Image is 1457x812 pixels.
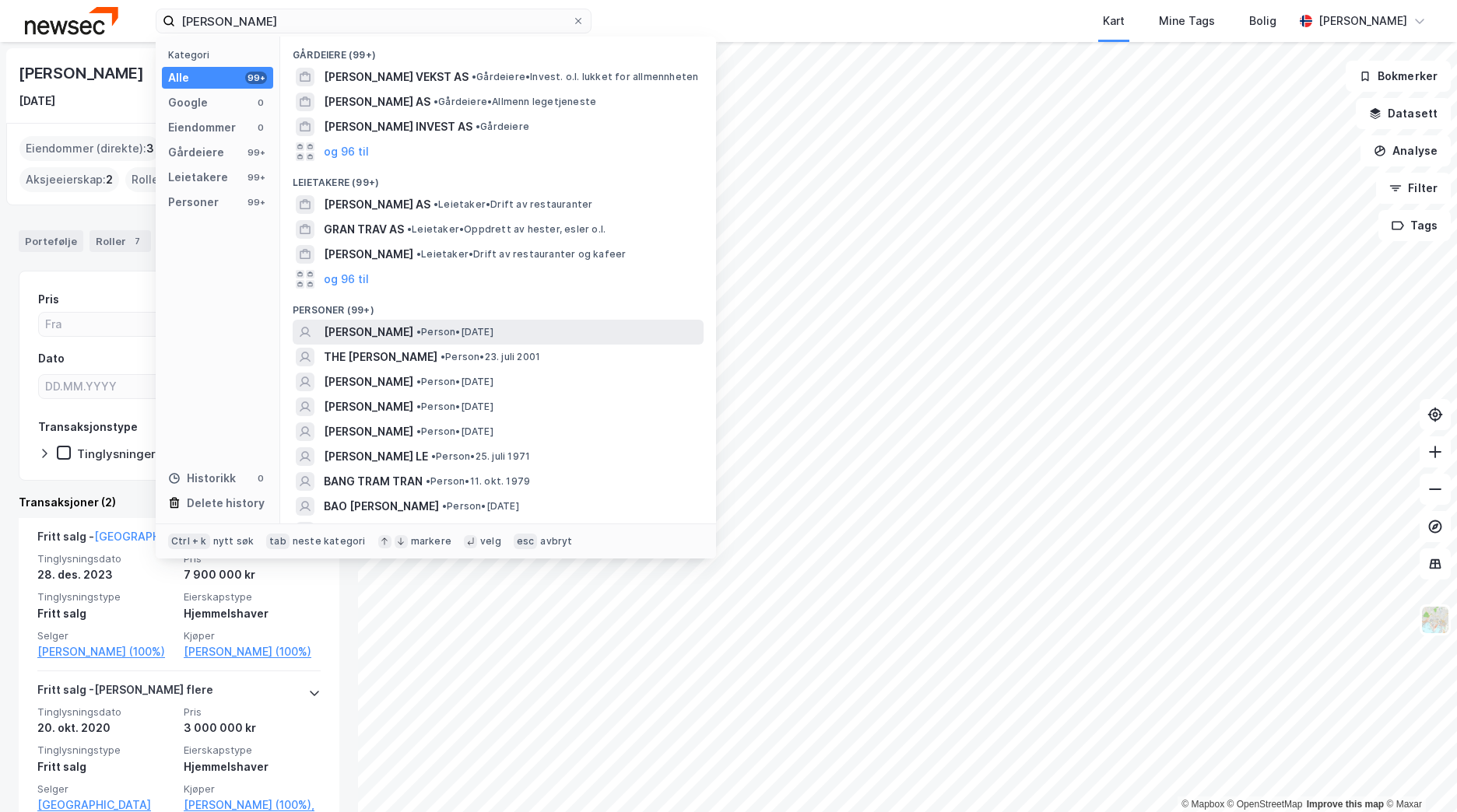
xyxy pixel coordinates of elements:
div: Eiendommer (direkte) : [19,136,160,161]
span: Tinglysningstype [37,590,174,604]
input: DD.MM.YYYY [39,375,175,398]
span: Person • 23. juli 2001 [441,351,540,363]
span: Gårdeiere • Allmenn legetjeneste [434,96,596,108]
div: [DATE] [19,92,55,110]
button: Tags [1378,210,1451,241]
div: Personer (99+) [280,292,716,320]
span: Leietaker • Oppdrett av hester, esler o.l. [407,223,606,236]
div: Google [168,93,208,112]
span: Gårdeiere • Invest. o.l. lukket for allmennheten [472,71,698,83]
div: avbryt [540,535,572,548]
span: Person • [DATE] [416,401,493,413]
div: neste kategori [293,535,366,548]
div: Tinglysninger [77,446,156,461]
div: Historikk [168,469,236,488]
span: Tinglysningstype [37,744,174,757]
div: Portefølje [19,230,83,252]
span: Leietaker • Drift av restauranter [434,198,592,211]
div: Bolig [1249,12,1276,30]
button: Analyse [1360,135,1451,166]
div: Aksjeeierskap : [19,167,119,192]
span: Person • 11. okt. 1979 [426,475,530,488]
span: [PERSON_NAME] [324,245,413,264]
a: [PERSON_NAME] (100%) [37,642,174,661]
span: 3 [146,139,154,158]
div: Eiendommer [168,118,236,137]
div: [PERSON_NAME] [19,61,146,86]
span: BAO [PERSON_NAME] [324,497,439,516]
div: esc [514,534,538,549]
div: Kart [1103,12,1125,30]
a: [GEOGRAPHIC_DATA], 213/104/0/5 [94,530,277,543]
div: Fritt salg - [PERSON_NAME] flere [37,681,213,705]
div: 0 [255,121,267,134]
span: • [472,71,476,82]
a: Improve this map [1307,799,1384,810]
div: Kontrollprogram for chat [1379,737,1457,812]
span: [PERSON_NAME] AS [324,195,430,214]
div: 99+ [245,72,267,84]
div: Gårdeiere (99+) [280,37,716,65]
div: Gårdeiere [168,143,224,162]
div: 7 900 000 kr [184,565,321,584]
span: Selger [37,782,174,796]
span: • [441,351,445,362]
img: newsec-logo.f6e21ccffca1b3a03d2d.png [25,7,118,34]
img: Z [1420,605,1450,635]
div: 28. des. 2023 [37,565,174,584]
span: GRAN TRAV AS [324,220,404,239]
span: Pris [184,552,321,565]
div: velg [480,535,501,548]
span: BANG TRAM TRAN [324,472,423,491]
iframe: Chat Widget [1379,737,1457,812]
div: Hjemmelshaver [184,604,321,623]
span: Eierskapstype [184,590,321,604]
span: [PERSON_NAME] INVEST AS [324,117,472,136]
div: Kategori [168,49,273,61]
div: markere [411,535,451,548]
div: 99+ [245,196,267,208]
button: Bokmerker [1346,61,1451,92]
div: 20. okt. 2020 [37,719,174,737]
div: Pris [38,290,59,309]
span: • [407,223,412,235]
a: Mapbox [1181,799,1224,810]
div: Mine Tags [1159,12,1215,30]
span: • [476,121,480,132]
div: [PERSON_NAME] [1318,12,1407,30]
span: [PERSON_NAME] [324,397,413,416]
div: Fritt salg [37,604,174,623]
span: • [442,500,447,512]
div: 99+ [245,146,267,159]
span: [PERSON_NAME] [324,422,413,441]
span: 2 [106,170,113,189]
span: • [416,425,421,437]
div: Roller [90,230,151,252]
div: 99+ [245,171,267,184]
div: nytt søk [213,535,255,548]
div: Transaksjoner (2) [19,493,339,512]
div: 3 000 000 kr [184,719,321,737]
span: [PERSON_NAME] LE [324,447,428,466]
span: • [416,376,421,387]
div: Dato [38,349,65,368]
span: Tinglysningsdato [37,705,174,719]
button: og 96 til [324,142,369,161]
span: Person • [DATE] [442,500,519,513]
span: • [434,96,438,107]
span: Person • [DATE] [416,425,493,438]
span: THE [PERSON_NAME] [324,348,437,366]
span: • [431,450,436,462]
span: Eierskapstype [184,744,321,757]
div: Fritt salg [37,758,174,776]
div: Hjemmelshaver [184,758,321,776]
span: [PERSON_NAME] THAN [PERSON_NAME] [324,522,539,541]
input: Fra [39,313,175,336]
span: Pris [184,705,321,719]
div: tab [266,534,290,549]
button: og 96 til [324,270,369,289]
span: Kjøper [184,629,321,642]
span: • [416,326,421,338]
a: [PERSON_NAME] (100%) [184,642,321,661]
span: [PERSON_NAME] VEKST AS [324,68,469,86]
